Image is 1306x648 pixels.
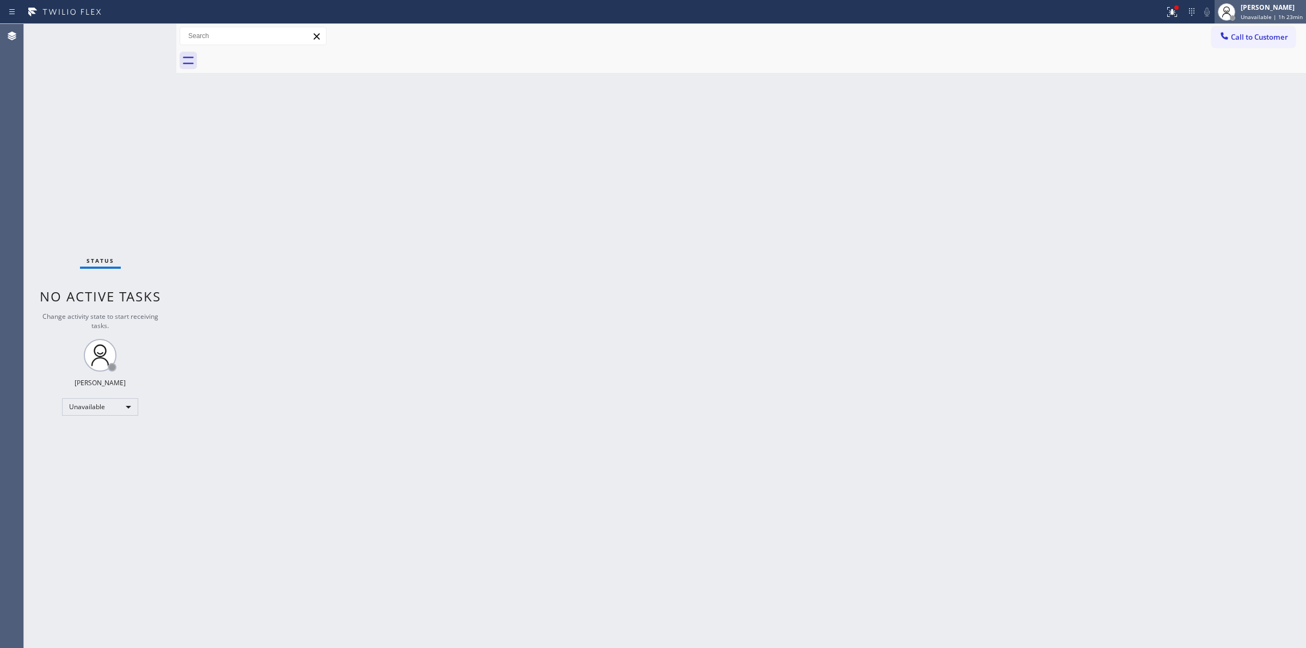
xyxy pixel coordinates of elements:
[62,398,138,416] div: Unavailable
[87,257,114,264] span: Status
[1212,27,1295,47] button: Call to Customer
[75,378,126,387] div: [PERSON_NAME]
[42,312,158,330] span: Change activity state to start receiving tasks.
[1241,13,1303,21] span: Unavailable | 1h 23min
[40,287,161,305] span: No active tasks
[1241,3,1303,12] div: [PERSON_NAME]
[1231,32,1288,42] span: Call to Customer
[180,27,326,45] input: Search
[1199,4,1215,20] button: Mute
